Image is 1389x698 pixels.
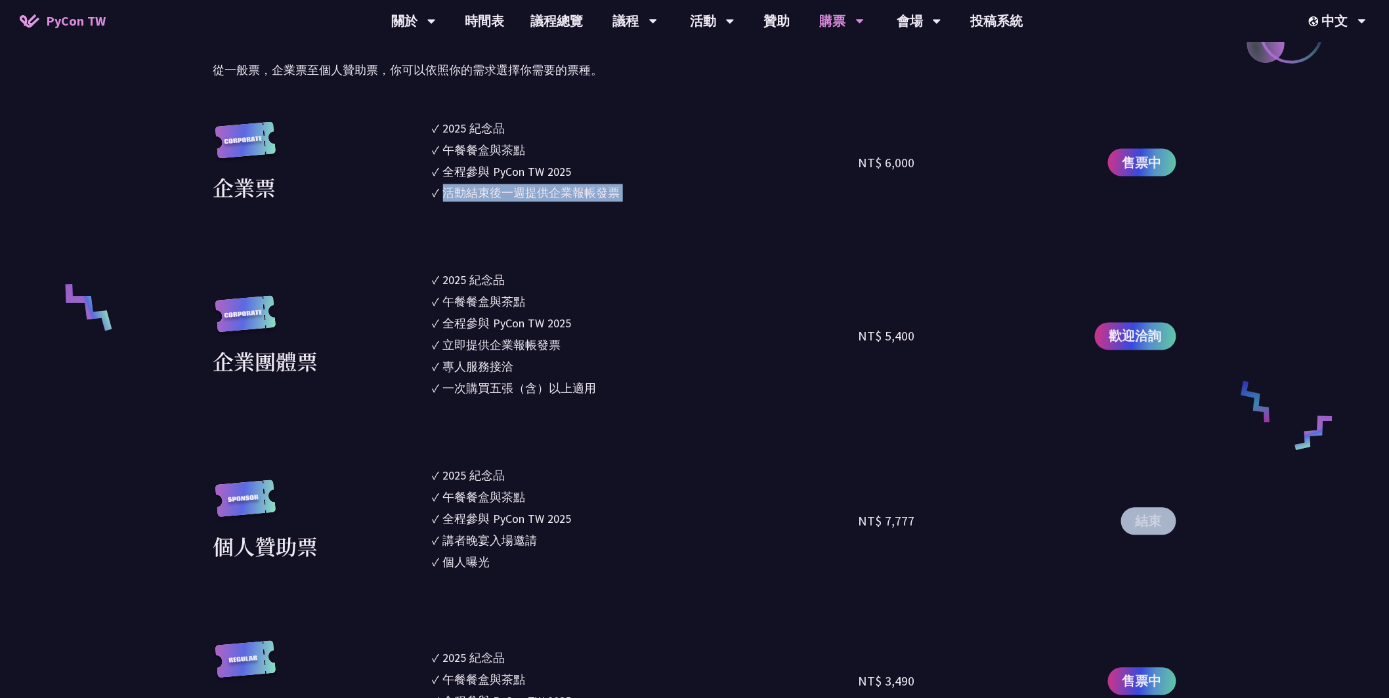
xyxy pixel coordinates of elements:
[433,510,859,528] li: ✓
[433,554,859,571] li: ✓
[859,153,915,173] div: NT$ 6,000
[433,163,859,180] li: ✓
[1122,672,1162,691] span: 售票中
[433,184,859,202] li: ✓
[443,380,597,398] div: 一次購買五張（含）以上適用
[443,467,505,485] div: 2025 紀念品
[443,510,572,528] div: 全程參與 PyCon TW 2025
[433,141,859,159] li: ✓
[433,671,859,689] li: ✓
[443,671,526,689] div: 午餐餐盒與茶點
[46,11,106,31] span: PyCon TW
[213,122,278,173] img: corporate.a587c14.svg
[443,163,572,180] div: 全程參與 PyCon TW 2025
[1095,323,1176,350] a: 歡迎洽詢
[433,272,859,289] li: ✓
[213,641,278,691] img: regular.8f272d9.svg
[443,119,505,137] div: 2025 紀念品
[443,649,505,667] div: 2025 紀念品
[859,672,915,691] div: NT$ 3,490
[433,315,859,333] li: ✓
[433,489,859,506] li: ✓
[443,184,620,202] div: 活動結束後一週提供企業報帳發票
[443,358,514,376] div: 專人服務接洽
[443,554,490,571] div: 個人曝光
[433,649,859,667] li: ✓
[433,532,859,550] li: ✓
[433,337,859,354] li: ✓
[1109,327,1162,346] span: 歡迎洽詢
[1309,16,1322,26] img: Locale Icon
[213,346,318,377] div: 企業團體票
[433,380,859,398] li: ✓
[443,337,561,354] div: 立即提供企業報帳發票
[859,327,915,346] div: NT$ 5,400
[1121,508,1176,535] button: 結束
[443,489,526,506] div: 午餐餐盒與茶點
[213,480,278,531] img: sponsor.43e6a3a.svg
[1108,668,1176,695] a: 售票中
[443,315,572,333] div: 全程參與 PyCon TW 2025
[433,119,859,137] li: ✓
[1122,153,1162,173] span: 售票中
[443,272,505,289] div: 2025 紀念品
[213,172,276,203] div: 企業票
[443,532,538,550] div: 講者晚宴入場邀請
[433,467,859,485] li: ✓
[20,14,39,28] img: Home icon of PyCon TW 2025
[213,296,278,346] img: corporate.a587c14.svg
[433,358,859,376] li: ✓
[1108,149,1176,176] a: 售票中
[443,141,526,159] div: 午餐餐盒與茶點
[443,293,526,311] div: 午餐餐盒與茶點
[213,60,1176,80] p: 從一般票，企業票至個人贊助票，你可以依照你的需求選擇你需要的票種。
[213,531,318,562] div: 個人贊助票
[859,512,915,531] div: NT$ 7,777
[7,5,119,37] a: PyCon TW
[433,293,859,311] li: ✓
